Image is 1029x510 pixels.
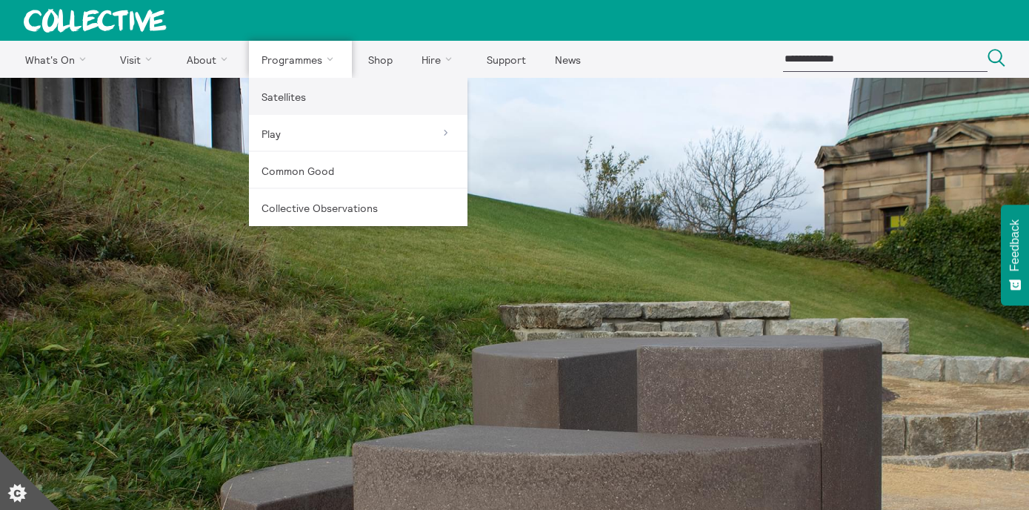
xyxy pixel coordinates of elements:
[249,115,467,152] a: Play
[12,41,104,78] a: What's On
[542,41,593,78] a: News
[107,41,171,78] a: Visit
[249,78,467,115] a: Satellites
[249,189,467,226] a: Collective Observations
[249,152,467,189] a: Common Good
[409,41,471,78] a: Hire
[1001,205,1029,305] button: Feedback - Show survey
[173,41,246,78] a: About
[249,41,353,78] a: Programmes
[1008,219,1022,271] span: Feedback
[473,41,539,78] a: Support
[355,41,405,78] a: Shop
